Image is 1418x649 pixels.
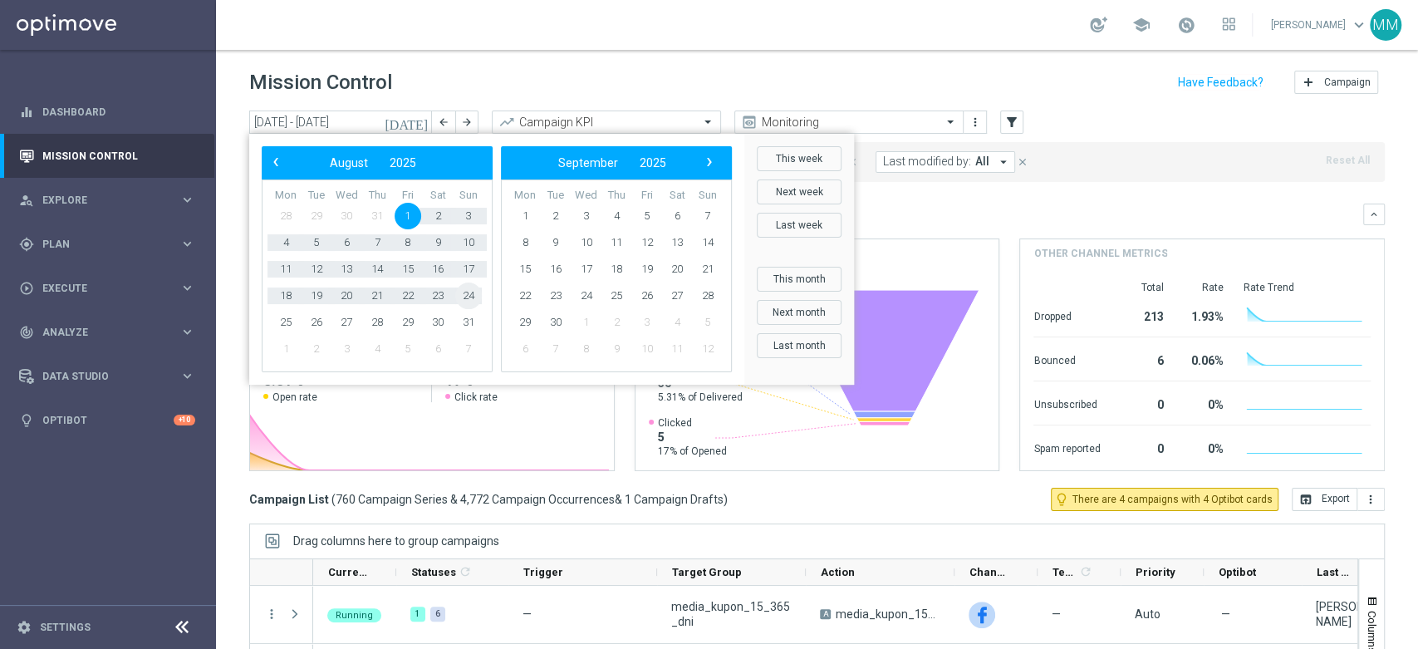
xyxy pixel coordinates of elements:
th: weekday [392,189,423,203]
span: 22 [512,283,538,309]
span: 15 [395,256,421,283]
div: 0% [1183,434,1223,460]
span: 21 [364,283,390,309]
span: 12 [303,256,330,283]
button: arrow_back [432,111,455,134]
span: Channel [969,566,1009,578]
span: 18 [272,283,299,309]
span: 4 [364,336,390,362]
div: Mission Control [18,150,196,163]
th: weekday [601,189,632,203]
span: 27 [333,309,360,336]
button: person_search Explore keyboard_arrow_right [18,194,196,207]
button: close [1015,153,1030,171]
th: weekday [423,189,454,203]
colored-tag: Running [327,607,381,622]
button: keyboard_arrow_down [1363,204,1385,225]
th: weekday [302,189,332,203]
button: › [698,152,719,174]
span: 28 [694,283,721,309]
i: lightbulb_outline [1054,492,1069,507]
div: MM [1370,9,1401,41]
div: Optibot [19,398,195,442]
span: Templates [1052,566,1077,578]
span: 8 [395,229,421,256]
span: school [1132,16,1151,34]
span: 11 [603,229,630,256]
span: Statuses [411,566,456,578]
span: 2025 [640,156,666,170]
button: more_vert [1357,488,1385,511]
button: 2025 [379,152,427,174]
div: Analyze [19,325,179,340]
span: 1 [395,203,421,229]
span: 29 [395,309,421,336]
div: Row Groups [293,534,499,548]
span: Calculate column [1077,563,1092,581]
span: 17 [455,256,482,283]
button: play_circle_outline Execute keyboard_arrow_right [18,282,196,295]
span: Auto [1135,607,1160,621]
span: 3 [634,309,660,336]
th: weekday [541,189,572,203]
bs-datepicker-navigation-view: ​ ​ ​ [505,152,719,174]
span: 3 [572,203,599,229]
span: 31 [364,203,390,229]
span: 1 [272,336,299,362]
ng-select: Monitoring [734,111,964,134]
span: 1 Campaign Drafts [625,492,724,507]
span: 6 [333,229,360,256]
div: 6 [430,607,445,622]
span: 2 [303,336,330,362]
span: 5 [395,336,421,362]
th: weekday [453,189,483,203]
span: 26 [303,309,330,336]
span: 28 [364,309,390,336]
button: August [319,152,379,174]
h1: Mission Control [249,71,392,95]
th: weekday [362,189,393,203]
div: Rate Trend [1243,281,1371,294]
button: arrow_forward [455,111,478,134]
span: Analyze [42,327,179,337]
i: refresh [459,565,472,578]
span: Optibot [1219,566,1256,578]
span: 1 [572,309,599,336]
span: 9 [603,336,630,362]
span: — [1221,607,1230,622]
i: arrow_drop_down [996,155,1011,170]
i: keyboard_arrow_right [179,324,195,340]
span: Drag columns here to group campaigns [293,534,499,548]
span: Running [336,610,373,621]
span: 21 [694,256,721,283]
div: equalizer Dashboard [18,106,196,119]
span: 6 [512,336,538,362]
span: 23 [424,283,451,309]
span: 11 [664,336,690,362]
span: 2 [424,203,451,229]
span: 18 [603,256,630,283]
div: Data Studio keyboard_arrow_right [18,370,196,383]
i: lightbulb [19,413,34,428]
i: arrow_forward [461,116,473,128]
button: Last modified by: All arrow_drop_down [876,151,1015,173]
span: Execute [42,283,179,293]
div: Dashboard [19,90,195,134]
span: 10 [572,229,599,256]
th: weekday [271,189,302,203]
span: 28 [272,203,299,229]
button: September [547,152,629,174]
span: 30 [333,203,360,229]
span: media_kupon_15_365_dni [836,607,940,622]
span: 26 [634,283,660,309]
i: filter_alt [1004,115,1019,130]
i: preview [741,114,758,130]
span: 31 [455,309,482,336]
span: Target Group [672,566,742,578]
button: This month [757,267,841,292]
button: lightbulb_outline There are 4 campaigns with 4 Optibot cards [1051,488,1278,511]
span: 25 [272,309,299,336]
span: Open rate [272,391,317,404]
button: ‹ [266,152,287,174]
